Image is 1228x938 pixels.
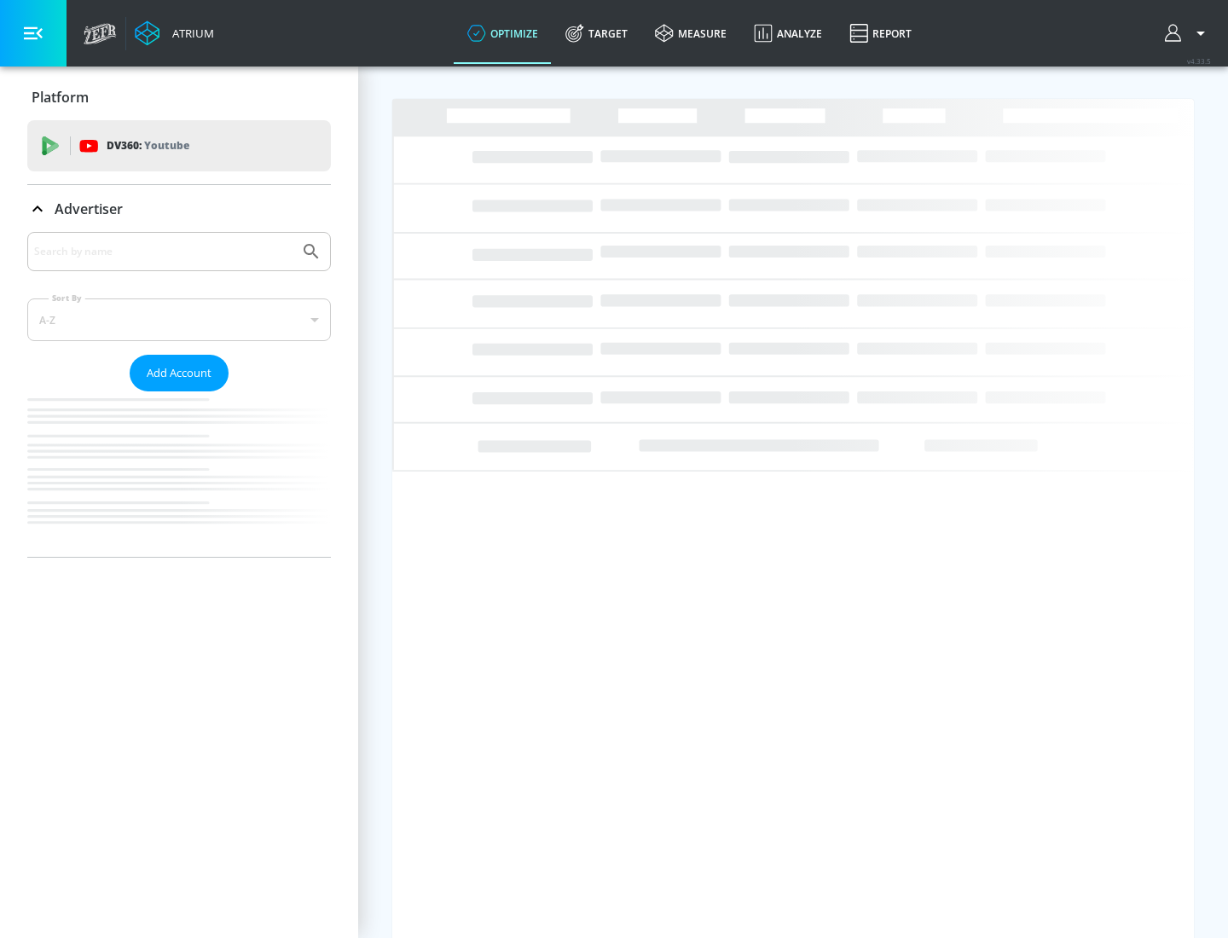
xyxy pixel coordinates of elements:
[454,3,552,64] a: optimize
[27,120,331,171] div: DV360: Youtube
[107,136,189,155] p: DV360:
[55,200,123,218] p: Advertiser
[1187,56,1211,66] span: v 4.33.5
[641,3,740,64] a: measure
[130,355,229,391] button: Add Account
[165,26,214,41] div: Atrium
[552,3,641,64] a: Target
[32,88,89,107] p: Platform
[27,298,331,341] div: A-Z
[135,20,214,46] a: Atrium
[27,391,331,557] nav: list of Advertiser
[27,73,331,121] div: Platform
[147,363,211,383] span: Add Account
[34,240,293,263] input: Search by name
[49,292,85,304] label: Sort By
[27,185,331,233] div: Advertiser
[27,232,331,557] div: Advertiser
[144,136,189,154] p: Youtube
[836,3,925,64] a: Report
[740,3,836,64] a: Analyze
